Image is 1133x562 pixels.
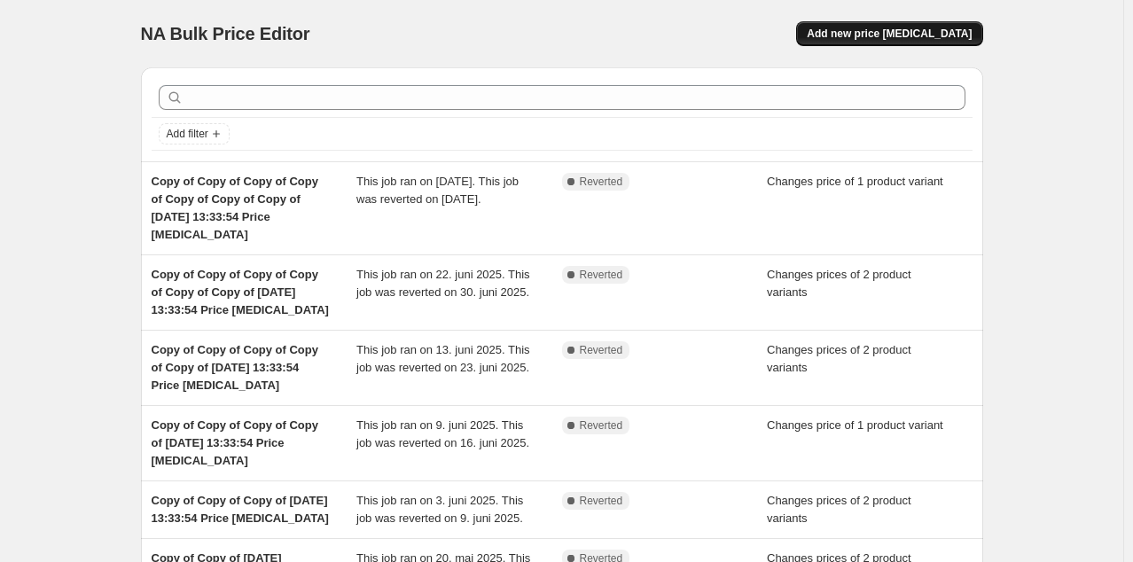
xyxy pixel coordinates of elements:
span: Changes prices of 2 product variants [767,494,911,525]
span: Reverted [580,175,623,189]
span: Reverted [580,494,623,508]
span: Changes prices of 2 product variants [767,268,911,299]
span: Copy of Copy of Copy of Copy of [DATE] 13:33:54 Price [MEDICAL_DATA] [152,418,318,467]
span: Reverted [580,268,623,282]
span: Changes price of 1 product variant [767,418,943,432]
span: Changes price of 1 product variant [767,175,943,188]
span: This job ran on 13. juni 2025. This job was reverted on 23. juni 2025. [356,343,530,374]
span: Add filter [167,127,208,141]
span: This job ran on 3. juni 2025. This job was reverted on 9. juni 2025. [356,494,523,525]
span: NA Bulk Price Editor [141,24,310,43]
span: Copy of Copy of Copy of Copy of Copy of Copy of Copy of [DATE] 13:33:54 Price [MEDICAL_DATA] [152,175,318,241]
span: Add new price [MEDICAL_DATA] [807,27,972,41]
span: Copy of Copy of Copy of Copy of Copy of Copy of [DATE] 13:33:54 Price [MEDICAL_DATA] [152,268,329,316]
span: Copy of Copy of Copy of [DATE] 13:33:54 Price [MEDICAL_DATA] [152,494,329,525]
span: This job ran on 22. juni 2025. This job was reverted on 30. juni 2025. [356,268,530,299]
span: This job ran on 9. juni 2025. This job was reverted on 16. juni 2025. [356,418,529,449]
span: Copy of Copy of Copy of Copy of Copy of [DATE] 13:33:54 Price [MEDICAL_DATA] [152,343,318,392]
button: Add filter [159,123,230,144]
span: Reverted [580,343,623,357]
span: This job ran on [DATE]. This job was reverted on [DATE]. [356,175,519,206]
span: Changes prices of 2 product variants [767,343,911,374]
button: Add new price [MEDICAL_DATA] [796,21,982,46]
span: Reverted [580,418,623,433]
